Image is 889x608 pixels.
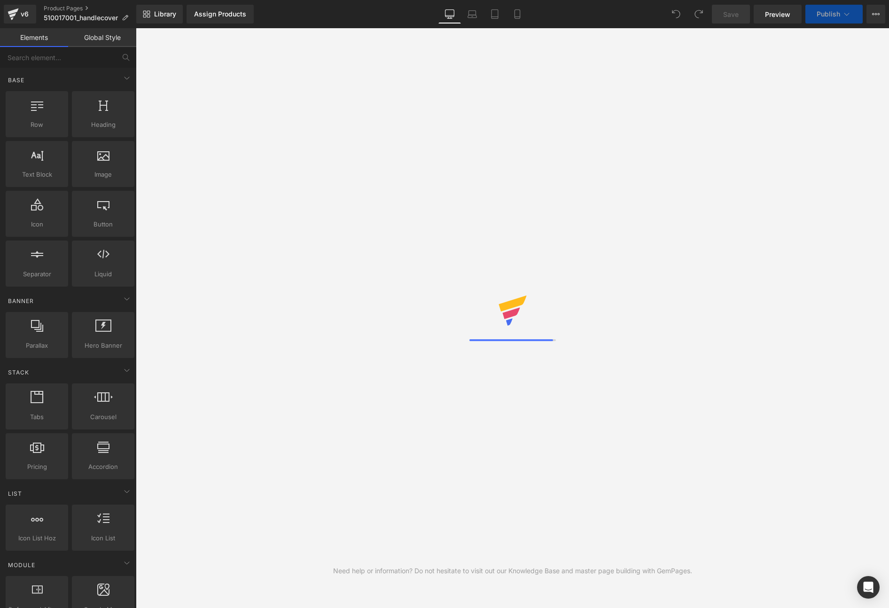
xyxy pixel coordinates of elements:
[483,5,506,23] a: Tablet
[154,10,176,18] span: Library
[8,412,65,422] span: Tabs
[333,566,692,576] div: Need help or information? Do not hesitate to visit out our Knowledge Base and master page buildin...
[75,462,132,472] span: Accordion
[667,5,686,23] button: Undo
[75,341,132,351] span: Hero Banner
[754,5,802,23] a: Preview
[8,269,65,279] span: Separator
[805,5,863,23] button: Publish
[8,533,65,543] span: Icon List Hoz
[461,5,483,23] a: Laptop
[8,120,65,130] span: Row
[19,8,31,20] div: v6
[857,576,880,599] div: Open Intercom Messenger
[8,341,65,351] span: Parallax
[75,533,132,543] span: Icon List
[8,219,65,229] span: Icon
[7,368,30,377] span: Stack
[7,296,35,305] span: Banner
[75,269,132,279] span: Liquid
[75,219,132,229] span: Button
[723,9,739,19] span: Save
[194,10,246,18] div: Assign Products
[866,5,885,23] button: More
[7,76,25,85] span: Base
[506,5,529,23] a: Mobile
[136,5,183,23] a: New Library
[4,5,36,23] a: v6
[75,170,132,179] span: Image
[44,5,136,12] a: Product Pages
[765,9,790,19] span: Preview
[817,10,840,18] span: Publish
[68,28,136,47] a: Global Style
[8,170,65,179] span: Text Block
[8,462,65,472] span: Pricing
[7,561,36,569] span: Module
[689,5,708,23] button: Redo
[7,489,23,498] span: List
[75,412,132,422] span: Carousel
[75,120,132,130] span: Heading
[438,5,461,23] a: Desktop
[44,14,118,22] span: 510017001_handlecover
